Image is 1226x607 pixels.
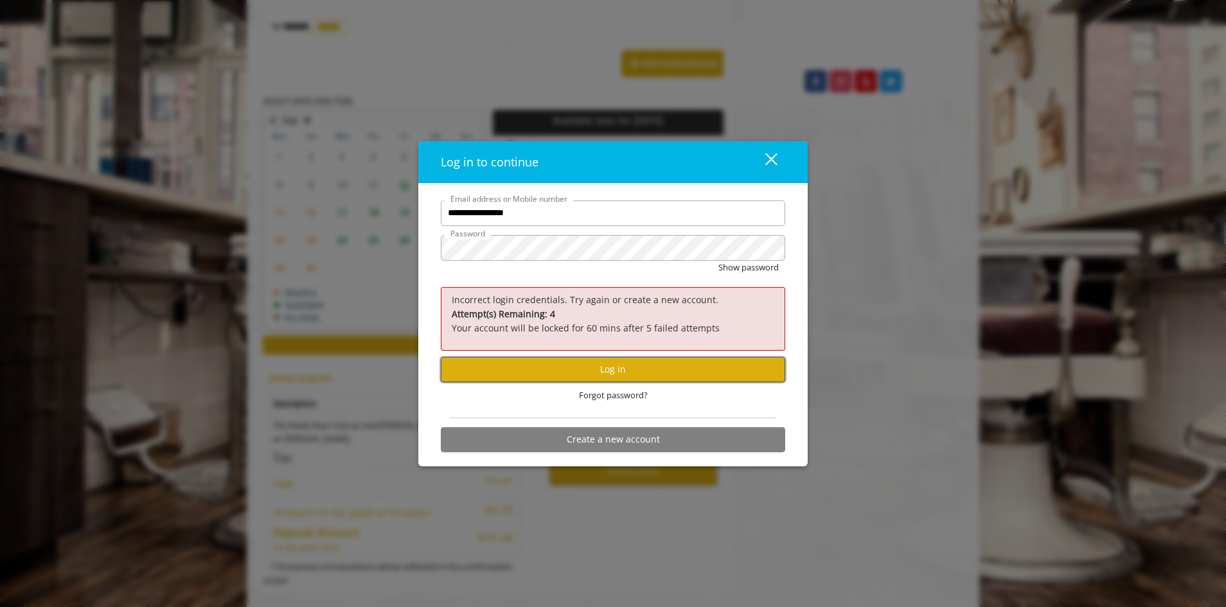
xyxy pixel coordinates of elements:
[441,235,785,261] input: Password
[444,193,574,205] label: Email address or Mobile number
[742,149,785,175] button: close dialog
[444,227,492,240] label: Password
[718,261,779,274] button: Show password
[751,152,776,172] div: close dialog
[452,307,774,336] p: Your account will be locked for 60 mins after 5 failed attempts
[441,200,785,226] input: Email address or Mobile number
[441,427,785,452] button: Create a new account
[579,389,648,402] span: Forgot password?
[441,154,538,170] span: Log in to continue
[452,308,555,320] b: Attempt(s) Remaining: 4
[452,294,718,306] span: Incorrect login credentials. Try again or create a new account.
[441,357,785,382] button: Log in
